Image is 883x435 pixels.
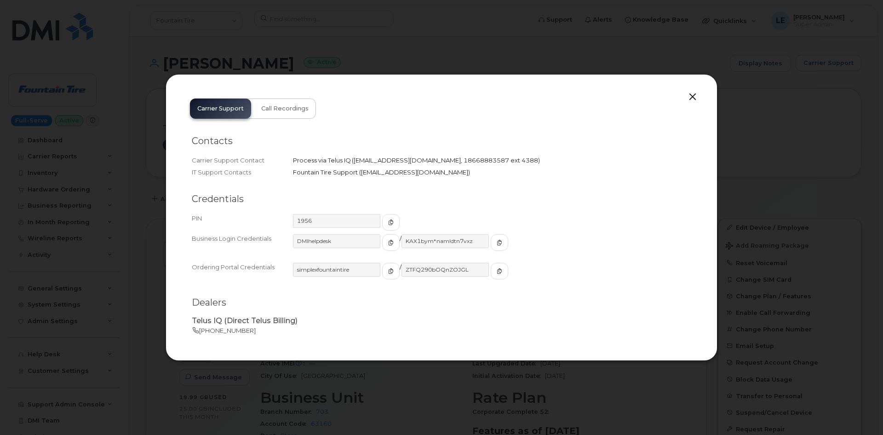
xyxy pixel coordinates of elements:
p: [PHONE_NUMBER] [192,326,691,335]
div: / [293,234,691,259]
span: 18668883587 ext 4388 [464,157,538,164]
button: copy to clipboard [491,263,508,279]
h2: Contacts [192,135,691,147]
iframe: Messenger Launcher [843,395,876,428]
h2: Credentials [192,193,691,205]
div: Ordering Portal Credentials [192,263,293,288]
button: copy to clipboard [382,234,400,251]
div: IT Support Contacts [192,168,293,177]
h2: Dealers [192,297,691,308]
button: copy to clipboard [491,234,508,251]
div: Fountain Tire Support ([EMAIL_ADDRESS][DOMAIN_NAME]) [293,168,691,177]
p: Telus IQ (Direct Telus Billing) [192,316,691,326]
button: copy to clipboard [382,214,400,231]
span: [EMAIL_ADDRESS][DOMAIN_NAME] [354,157,464,164]
span: Call Recordings [261,105,309,112]
button: copy to clipboard [382,263,400,279]
div: Business Login Credentials [192,234,293,259]
div: Carrier Support Contact [192,156,293,165]
div: PIN [192,214,293,231]
span: Process via Telus IQ [293,157,351,164]
div: / [293,263,691,288]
